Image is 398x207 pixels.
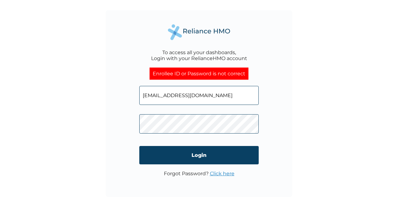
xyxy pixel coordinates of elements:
div: To access all your dashboards, Login with your RelianceHMO account [151,49,247,61]
a: Click here [210,171,234,176]
img: Reliance Health's Logo [168,24,230,40]
input: Login [139,146,259,164]
div: Enrollee ID or Password is not correct [150,68,248,80]
p: Forgot Password? [164,171,234,176]
input: Email address or HMO ID [139,86,259,105]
